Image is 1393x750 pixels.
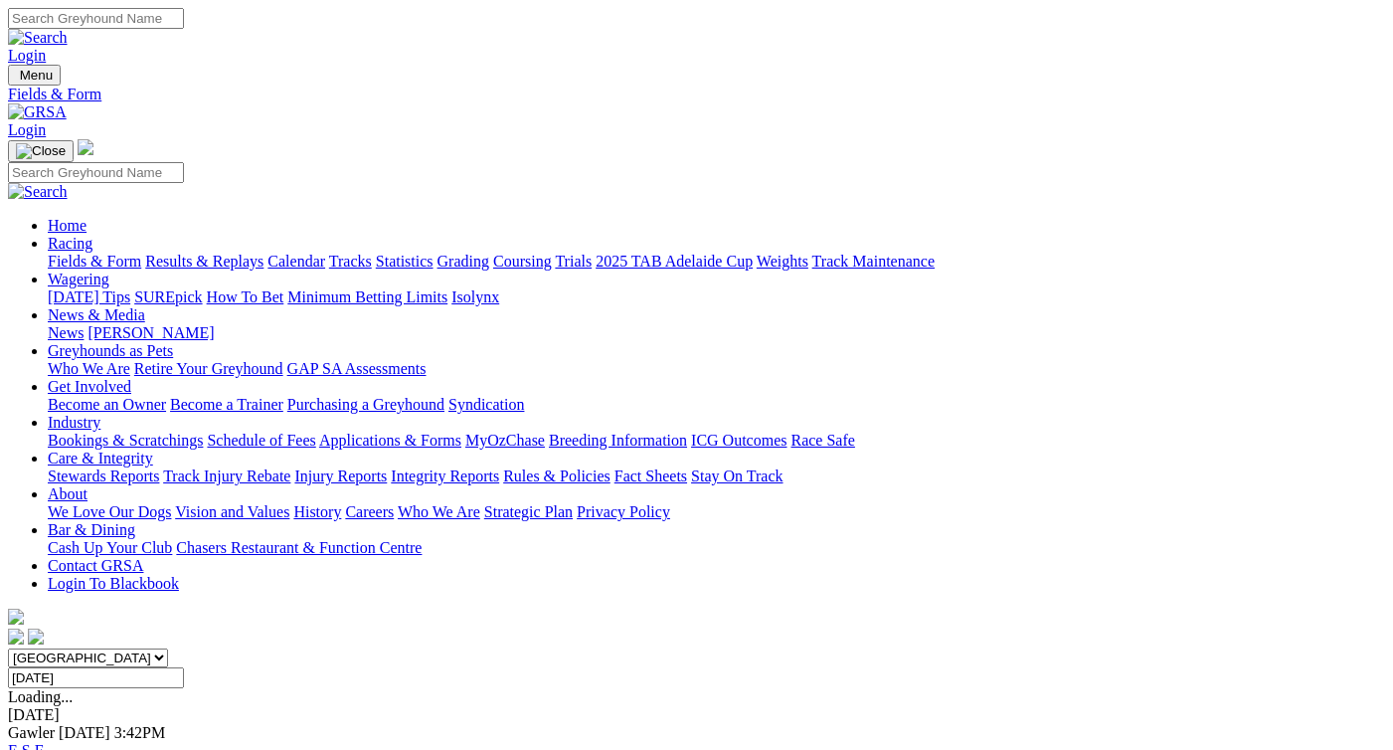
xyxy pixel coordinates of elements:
[207,288,284,305] a: How To Bet
[59,724,110,741] span: [DATE]
[287,288,447,305] a: Minimum Betting Limits
[757,253,808,270] a: Weights
[20,68,53,83] span: Menu
[8,140,74,162] button: Toggle navigation
[48,521,135,538] a: Bar & Dining
[8,688,73,705] span: Loading...
[48,271,109,287] a: Wagering
[48,217,87,234] a: Home
[170,396,283,413] a: Become a Trainer
[28,629,44,645] img: twitter.svg
[16,143,66,159] img: Close
[48,324,1385,342] div: News & Media
[376,253,434,270] a: Statistics
[577,503,670,520] a: Privacy Policy
[48,468,1385,485] div: Care & Integrity
[398,503,480,520] a: Who We Are
[345,503,394,520] a: Careers
[48,396,166,413] a: Become an Owner
[48,414,100,431] a: Industry
[319,432,461,449] a: Applications & Forms
[163,468,290,484] a: Track Injury Rebate
[48,306,145,323] a: News & Media
[294,468,387,484] a: Injury Reports
[8,103,67,121] img: GRSA
[48,360,130,377] a: Who We Are
[48,450,153,467] a: Care & Integrity
[391,468,499,484] a: Integrity Reports
[48,468,159,484] a: Stewards Reports
[8,121,46,138] a: Login
[145,253,263,270] a: Results & Replays
[114,724,166,741] span: 3:42PM
[493,253,552,270] a: Coursing
[48,288,1385,306] div: Wagering
[437,253,489,270] a: Grading
[48,360,1385,378] div: Greyhounds as Pets
[134,288,202,305] a: SUREpick
[48,288,130,305] a: [DATE] Tips
[267,253,325,270] a: Calendar
[78,139,93,155] img: logo-grsa-white.png
[8,47,46,64] a: Login
[8,183,68,201] img: Search
[448,396,524,413] a: Syndication
[287,360,427,377] a: GAP SA Assessments
[175,503,289,520] a: Vision and Values
[48,253,1385,271] div: Racing
[207,432,315,449] a: Schedule of Fees
[48,539,172,556] a: Cash Up Your Club
[48,432,203,449] a: Bookings & Scratchings
[8,29,68,47] img: Search
[293,503,341,520] a: History
[503,468,610,484] a: Rules & Policies
[48,503,1385,521] div: About
[691,432,786,449] a: ICG Outcomes
[48,557,143,574] a: Contact GRSA
[8,629,24,645] img: facebook.svg
[8,609,24,625] img: logo-grsa-white.png
[451,288,499,305] a: Isolynx
[790,432,854,449] a: Race Safe
[176,539,422,556] a: Chasers Restaurant & Function Centre
[287,396,444,413] a: Purchasing a Greyhound
[48,324,84,341] a: News
[329,253,372,270] a: Tracks
[484,503,573,520] a: Strategic Plan
[8,706,1385,724] div: [DATE]
[48,485,87,502] a: About
[8,162,184,183] input: Search
[134,360,283,377] a: Retire Your Greyhound
[48,432,1385,450] div: Industry
[555,253,592,270] a: Trials
[48,235,92,252] a: Racing
[48,396,1385,414] div: Get Involved
[8,65,61,86] button: Toggle navigation
[691,468,783,484] a: Stay On Track
[48,253,141,270] a: Fields & Form
[48,575,179,592] a: Login To Blackbook
[8,8,184,29] input: Search
[549,432,687,449] a: Breeding Information
[48,503,171,520] a: We Love Our Dogs
[48,378,131,395] a: Get Involved
[812,253,935,270] a: Track Maintenance
[8,724,55,741] span: Gawler
[614,468,687,484] a: Fact Sheets
[48,342,173,359] a: Greyhounds as Pets
[48,539,1385,557] div: Bar & Dining
[8,667,184,688] input: Select date
[465,432,545,449] a: MyOzChase
[8,86,1385,103] a: Fields & Form
[596,253,753,270] a: 2025 TAB Adelaide Cup
[87,324,214,341] a: [PERSON_NAME]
